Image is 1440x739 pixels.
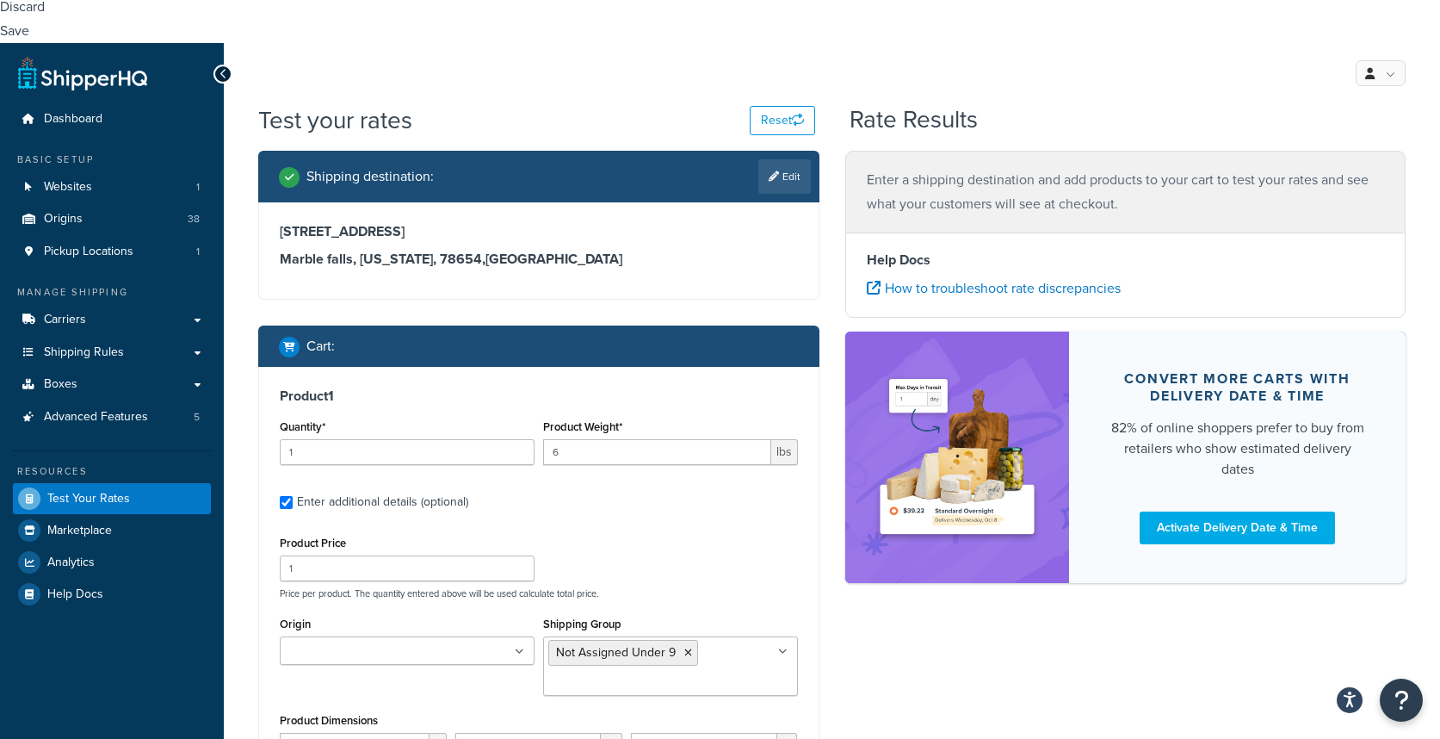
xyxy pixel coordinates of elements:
[13,236,211,268] li: Pickup Locations
[44,313,86,327] span: Carriers
[543,618,621,630] label: Shipping Group
[1110,418,1364,480] div: 82% of online shoppers prefer to buy from retailers who show estimated delivery dates
[13,171,211,203] li: Websites
[13,103,211,135] a: Dashboard
[13,464,211,479] div: Resources
[280,537,346,550] label: Product Price
[44,410,148,425] span: Advanced Features
[280,251,798,268] h3: Marble falls, [US_STATE], 78654 , [GEOGRAPHIC_DATA]
[47,587,103,602] span: Help Docs
[867,250,1385,270] h4: Help Docs
[13,483,211,514] a: Test Your Rates
[556,643,676,661] span: Not Assigned Under 9
[1140,512,1335,544] a: Activate Delivery Date & Time
[13,547,211,578] a: Analytics
[47,492,130,506] span: Test Your Rates
[543,439,771,465] input: 0.00
[47,524,112,538] span: Marketplace
[13,515,211,546] a: Marketplace
[771,439,798,465] span: lbs
[1380,679,1423,722] button: Open Resource Center
[280,420,325,433] label: Quantity*
[13,401,211,433] li: Advanced Features
[280,388,798,405] h3: Product 1
[44,112,102,127] span: Dashboard
[13,285,211,300] div: Manage Shipping
[13,579,211,610] a: Help Docs
[871,357,1044,556] img: feature-image-ddt-36eae7f7280da8017bfb280eaccd9c446f90b1fe08728e4019434db127062ab4.png
[44,212,83,227] span: Origins
[13,401,211,433] a: Advanced Features5
[280,223,798,240] h3: [STREET_ADDRESS]
[867,168,1385,216] p: Enter a shipping destination and add products to your cart to test your rates and see what your c...
[758,159,811,194] a: Edit
[13,203,211,235] li: Origins
[280,618,311,630] label: Origin
[47,556,95,570] span: Analytics
[13,304,211,336] a: Carriers
[750,106,815,135] button: Reset
[13,152,211,167] div: Basic Setup
[280,496,293,509] input: Enter additional details (optional)
[543,420,622,433] label: Product Weight*
[297,490,468,514] div: Enter additional details (optional)
[196,180,200,195] span: 1
[44,345,124,360] span: Shipping Rules
[306,338,335,354] h2: Cart :
[280,439,535,465] input: 0.0
[275,587,802,599] p: Price per product. The quantity entered above will be used calculate total price.
[188,212,200,227] span: 38
[13,369,211,401] a: Boxes
[44,180,92,195] span: Websites
[280,714,378,727] label: Product Dimensions
[44,245,133,259] span: Pickup Locations
[44,377,77,392] span: Boxes
[867,278,1121,298] a: How to troubleshoot rate discrepancies
[306,169,434,184] h2: Shipping destination :
[258,103,412,137] h1: Test your rates
[13,171,211,203] a: Websites1
[1110,370,1364,405] div: Convert more carts with delivery date & time
[13,337,211,369] a: Shipping Rules
[194,410,200,425] span: 5
[13,203,211,235] a: Origins38
[196,245,200,259] span: 1
[13,236,211,268] a: Pickup Locations1
[850,107,978,134] h2: Rate Results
